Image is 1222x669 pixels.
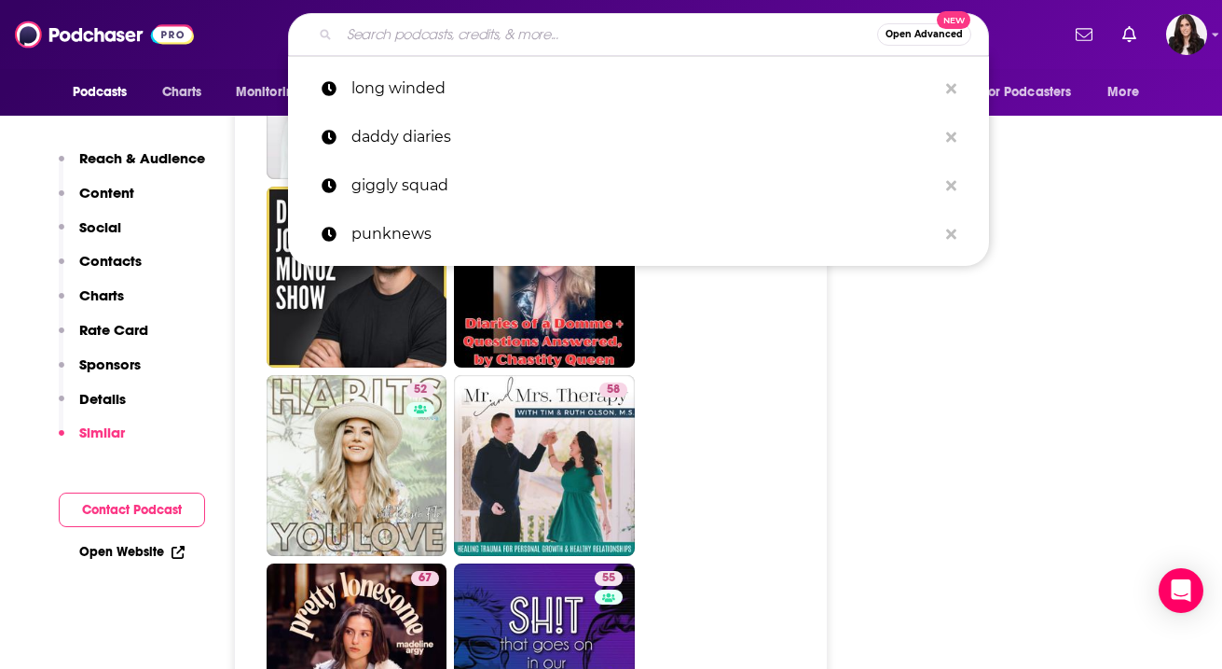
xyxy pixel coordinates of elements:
button: open menu [60,75,152,110]
a: 52 [406,383,434,397]
span: For Podcasters [982,79,1072,105]
a: Open Website [79,544,185,560]
button: Charts [59,286,124,321]
p: long winded [351,64,937,113]
span: 52 [414,381,427,399]
span: Logged in as RebeccaShapiro [1166,14,1207,55]
span: 55 [602,569,615,588]
button: Rate Card [59,321,148,355]
p: giggly squad [351,161,937,210]
p: punknews [351,210,937,258]
a: 55 [267,187,447,368]
p: Contacts [79,252,142,270]
a: 58 [599,383,627,397]
p: daddy diaries [351,113,937,161]
button: Details [59,390,126,425]
a: Show notifications dropdown [1115,19,1144,50]
p: Charts [79,286,124,304]
button: Content [59,184,134,218]
button: Show profile menu [1166,14,1207,55]
button: open menu [223,75,326,110]
p: Similar [79,424,125,441]
button: Sponsors [59,355,141,390]
p: Reach & Audience [79,149,205,167]
a: giggly squad [288,161,989,210]
a: daddy diaries [288,113,989,161]
span: Podcasts [73,79,128,105]
p: Content [79,184,134,202]
button: Open AdvancedNew [877,23,971,46]
a: Charts [150,75,213,110]
a: 58 [454,375,635,556]
a: 55 [595,571,623,586]
img: User Profile [1166,14,1207,55]
button: Reach & Audience [59,149,205,184]
a: 67 [411,571,439,586]
button: open menu [1094,75,1162,110]
span: More [1107,79,1139,105]
span: Monitoring [236,79,302,105]
span: 67 [419,569,432,588]
span: Open Advanced [886,30,963,39]
span: New [937,11,970,29]
span: Charts [162,79,202,105]
div: Search podcasts, credits, & more... [288,13,989,56]
p: Social [79,218,121,236]
a: 53 [454,187,635,368]
button: Social [59,218,121,253]
a: punknews [288,210,989,258]
button: Contacts [59,252,142,286]
p: Rate Card [79,321,148,339]
input: Search podcasts, credits, & more... [339,20,877,49]
a: long winded [288,64,989,113]
button: Similar [59,424,125,458]
span: 58 [607,381,620,399]
button: open menu [970,75,1099,110]
img: Podchaser - Follow, Share and Rate Podcasts [15,17,194,52]
p: Sponsors [79,355,141,373]
button: Contact Podcast [59,493,205,527]
p: Details [79,390,126,408]
div: Open Intercom Messenger [1159,568,1203,613]
a: 52 [267,375,447,556]
a: Show notifications dropdown [1068,19,1100,50]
